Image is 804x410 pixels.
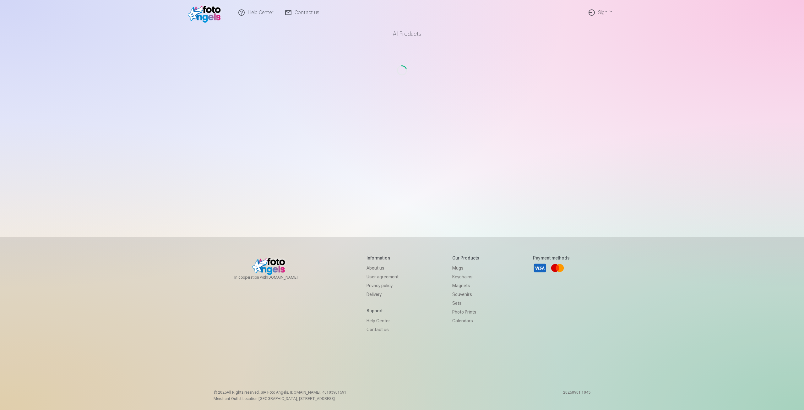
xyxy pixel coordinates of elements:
[367,316,399,325] a: Help Center
[452,281,479,290] a: Magnets
[452,308,479,316] a: Photo prints
[533,261,547,275] a: Visa
[214,396,346,401] p: Merchant Outlet Location [GEOGRAPHIC_DATA], [STREET_ADDRESS]
[452,264,479,272] a: Mugs
[214,390,346,395] p: © 2025 All Rights reserved. ,
[367,255,399,261] h5: Information
[261,390,346,395] span: SIA Foto Angels, [DOMAIN_NAME]. 40103901591
[367,308,399,314] h5: Support
[563,390,590,401] p: 20250901.1043
[533,255,570,261] h5: Payment methods
[452,299,479,308] a: Sets
[367,272,399,281] a: User agreement
[267,275,313,280] a: [DOMAIN_NAME]
[452,316,479,325] a: Calendars
[452,255,479,261] h5: Our products
[234,275,313,280] span: In cooperation with
[452,272,479,281] a: Keychains
[375,25,429,43] a: All products
[551,261,564,275] a: Mastercard
[452,290,479,299] a: Souvenirs
[367,281,399,290] a: Privacy policy
[367,325,399,334] a: Contact us
[188,3,224,23] img: /v1
[367,264,399,272] a: About us
[367,290,399,299] a: Delivery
